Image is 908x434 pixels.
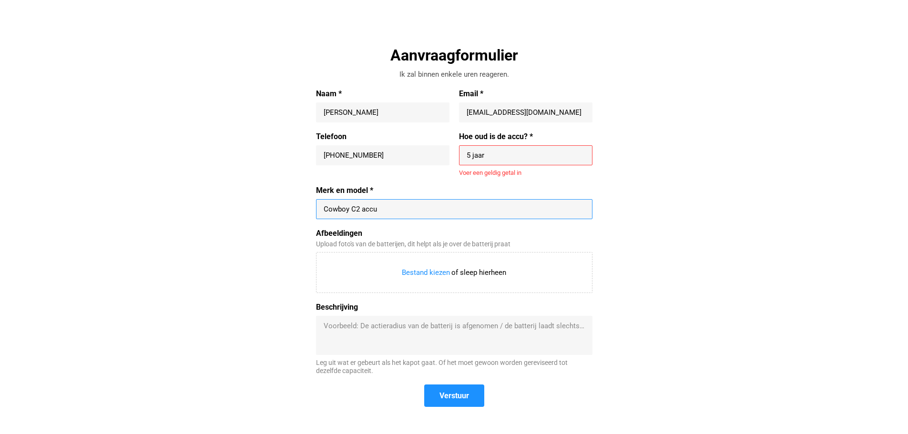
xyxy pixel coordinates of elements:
input: Naam * [324,108,442,117]
label: Afbeeldingen [316,229,592,238]
label: Hoe oud is de accu? * [459,132,592,141]
label: Merk en model * [316,186,592,195]
span: Verstuur [439,391,469,401]
input: Email * [467,108,585,117]
div: Voer een geldig getal in [459,169,592,177]
div: Upload foto's van de batterijen, dit helpt als je over de batterij praat [316,240,592,248]
div: Leg uit wat er gebeurt als het kapot gaat. Of het moet gewoon worden gereviseerd tot dezelfde cap... [316,359,592,375]
label: Naam * [316,89,449,99]
label: Email * [459,89,592,99]
div: Ik zal binnen enkele uren reageren. [316,70,592,80]
button: Verstuur [424,384,484,407]
input: Merk en model * [324,204,585,214]
div: Aanvraagformulier [316,45,592,65]
label: Beschrijving [316,303,592,312]
label: Telefoon [316,132,449,141]
input: +31 647493275 [324,151,442,160]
